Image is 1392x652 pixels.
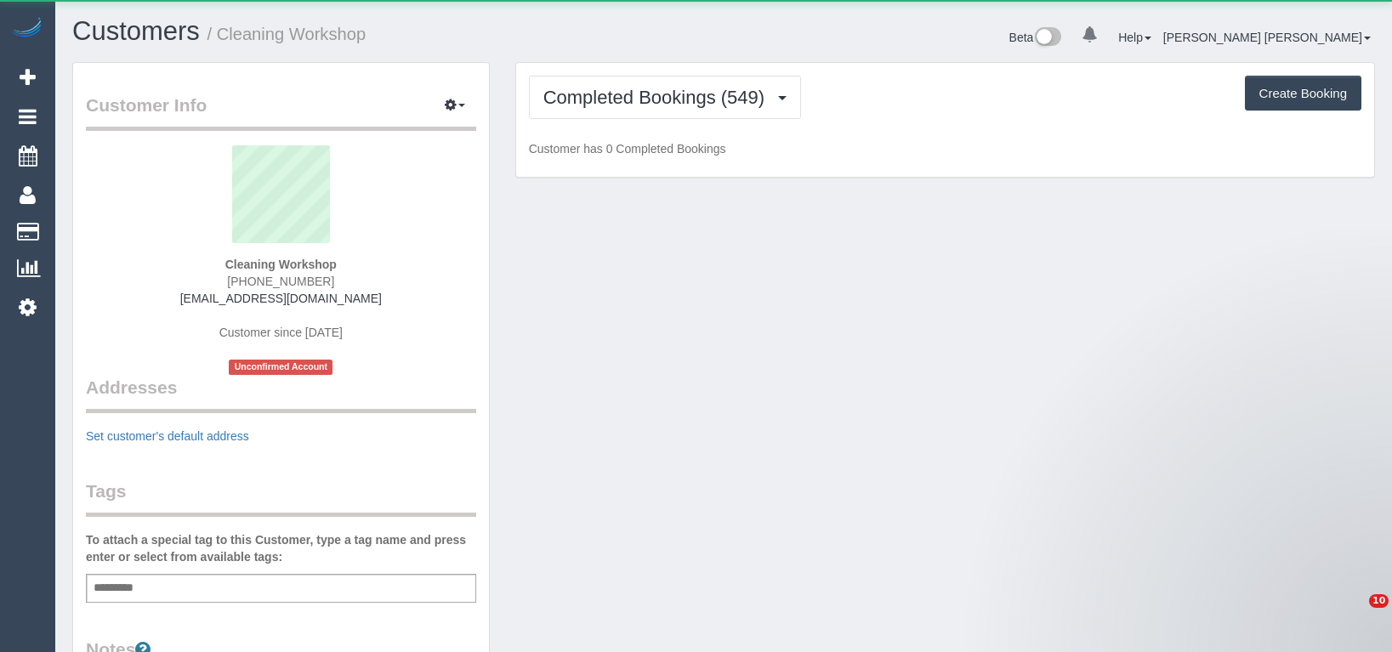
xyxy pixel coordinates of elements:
small: / Cleaning Workshop [207,25,366,43]
a: Help [1118,31,1151,44]
a: Set customer's default address [86,429,249,443]
strong: Cleaning Workshop [225,258,337,271]
span: [PHONE_NUMBER] [227,275,334,288]
p: Customer has 0 Completed Bookings [529,140,1361,157]
a: Customers [72,16,200,46]
img: New interface [1033,27,1061,49]
button: Completed Bookings (549) [529,76,802,119]
span: Completed Bookings (549) [543,87,773,108]
legend: Tags [86,479,476,517]
span: Customer since [DATE] [219,326,343,339]
img: Automaid Logo [10,17,44,41]
span: Unconfirmed Account [229,360,332,374]
span: 10 [1369,594,1389,608]
legend: Customer Info [86,93,476,131]
a: [EMAIL_ADDRESS][DOMAIN_NAME] [180,292,382,305]
button: Create Booking [1245,76,1361,111]
label: To attach a special tag to this Customer, type a tag name and press enter or select from availabl... [86,531,476,565]
iframe: Intercom live chat [1334,594,1375,635]
a: Beta [1009,31,1062,44]
a: [PERSON_NAME] [PERSON_NAME] [1163,31,1371,44]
